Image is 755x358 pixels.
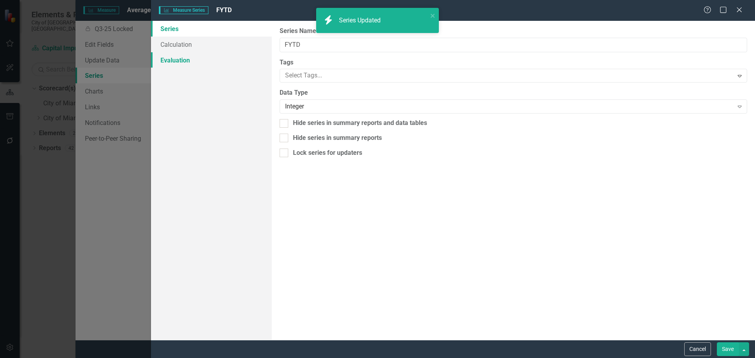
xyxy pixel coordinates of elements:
[280,88,747,97] label: Data Type
[216,6,232,14] span: FYTD
[285,102,733,111] div: Integer
[293,134,382,143] div: Hide series in summary reports
[430,11,436,20] button: close
[280,27,747,36] label: Series Name
[151,37,272,52] a: Calculation
[293,119,427,128] div: Hide series in summary reports and data tables
[280,58,747,67] label: Tags
[717,342,739,356] button: Save
[339,16,383,25] div: Series Updated
[159,6,208,14] span: Measure Series
[293,149,362,158] div: Lock series for updaters
[151,21,272,37] a: Series
[151,52,272,68] a: Evaluation
[280,38,747,52] input: Series Name
[684,342,711,356] button: Cancel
